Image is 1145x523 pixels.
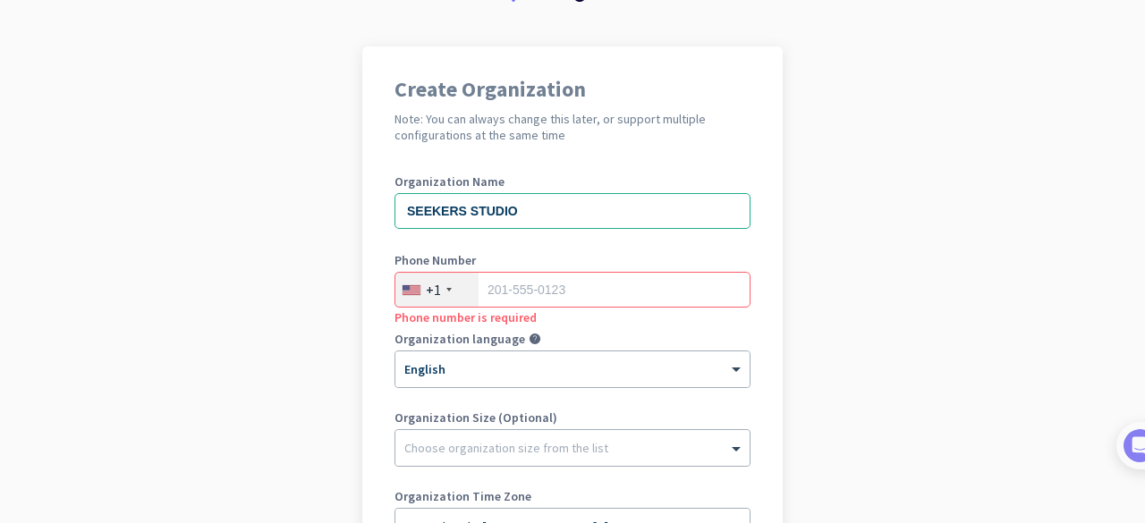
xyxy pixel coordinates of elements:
i: help [529,333,541,345]
h2: Note: You can always change this later, or support multiple configurations at the same time [394,111,751,143]
label: Organization Name [394,175,751,188]
label: Organization Size (Optional) [394,411,751,424]
div: +1 [426,281,441,299]
span: Phone number is required [394,309,537,325]
h1: Create Organization [394,79,751,100]
input: What is the name of your organization? [394,193,751,229]
label: Organization language [394,333,525,345]
label: Organization Time Zone [394,490,751,502]
label: Phone Number [394,254,751,266]
input: 201-555-0123 [394,272,751,308]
